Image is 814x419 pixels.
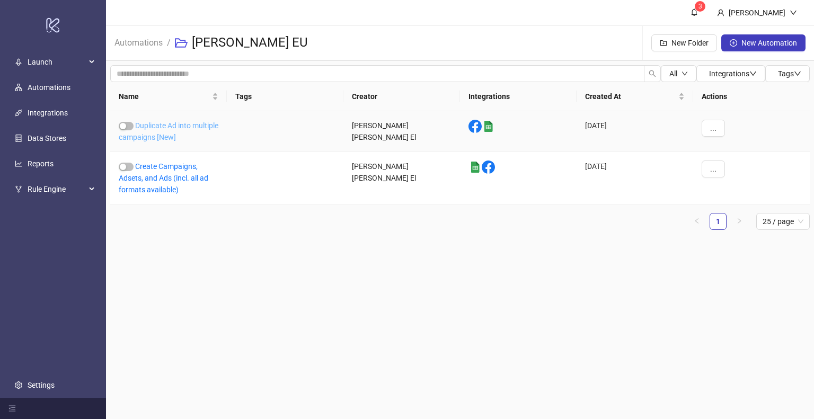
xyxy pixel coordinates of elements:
[765,65,810,82] button: Tagsdown
[585,91,676,102] span: Created At
[794,70,801,77] span: down
[577,111,693,152] div: [DATE]
[741,39,797,47] span: New Automation
[460,82,577,111] th: Integrations
[693,82,810,111] th: Actions
[749,70,757,77] span: down
[671,39,709,47] span: New Folder
[696,65,765,82] button: Integrationsdown
[660,39,667,47] span: folder-add
[694,218,700,224] span: left
[15,58,22,66] span: rocket
[731,213,748,230] button: right
[15,185,22,193] span: fork
[28,179,86,200] span: Rule Engine
[710,213,726,229] a: 1
[110,82,227,111] th: Name
[756,213,810,230] div: Page Size
[28,159,54,168] a: Reports
[695,1,705,12] sup: 3
[730,39,737,47] span: plus-circle
[661,65,696,82] button: Alldown
[682,70,688,77] span: down
[724,7,790,19] div: [PERSON_NAME]
[710,213,727,230] li: 1
[577,82,693,111] th: Created At
[28,134,66,142] a: Data Stores
[167,26,171,60] li: /
[175,37,188,49] span: folder-open
[649,70,656,77] span: search
[790,9,797,16] span: down
[28,381,55,389] a: Settings
[669,69,677,78] span: All
[119,91,210,102] span: Name
[651,34,717,51] button: New Folder
[343,82,460,111] th: Creator
[119,162,208,194] a: Create Campaigns, Adsets, and Ads (incl. all ad formats available)
[731,213,748,230] li: Next Page
[227,82,343,111] th: Tags
[343,152,460,204] div: [PERSON_NAME] [PERSON_NAME] El
[577,152,693,204] div: [DATE]
[8,405,16,412] span: menu-fold
[691,8,698,16] span: bell
[763,213,803,229] span: 25 / page
[28,109,68,117] a: Integrations
[192,34,308,51] h3: [PERSON_NAME] EU
[688,213,705,230] li: Previous Page
[721,34,806,51] button: New Automation
[778,69,801,78] span: Tags
[717,9,724,16] span: user
[698,3,702,10] span: 3
[710,124,716,132] span: ...
[688,213,705,230] button: left
[28,51,86,73] span: Launch
[28,83,70,92] a: Automations
[736,218,742,224] span: right
[343,111,460,152] div: [PERSON_NAME] [PERSON_NAME] El
[119,121,218,141] a: Duplicate Ad into multiple campaigns [New]
[702,161,725,177] button: ...
[702,120,725,137] button: ...
[710,165,716,173] span: ...
[112,36,165,48] a: Automations
[709,69,757,78] span: Integrations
